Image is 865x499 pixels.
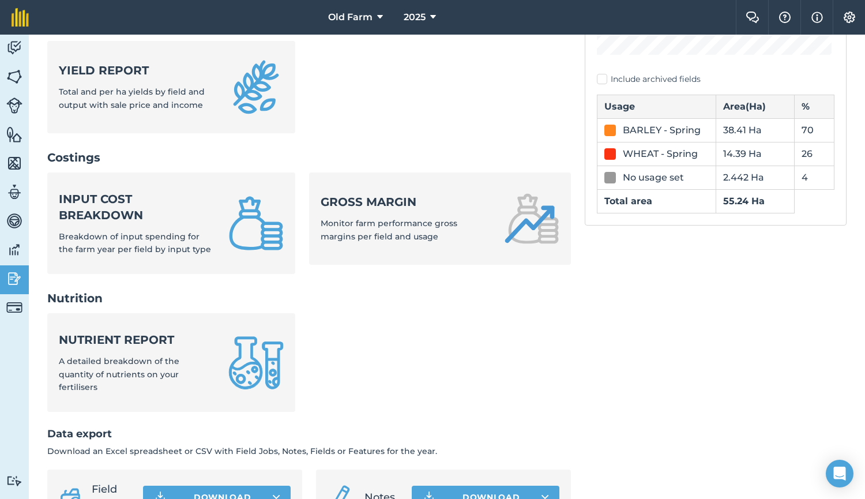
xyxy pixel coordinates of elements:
[6,183,22,201] img: svg+xml;base64,PD94bWwgdmVyc2lvbj0iMS4wIiBlbmNvZGluZz0idXRmLTgiPz4KPCEtLSBHZW5lcmF0b3I6IEFkb2JlIE...
[321,194,490,210] strong: Gross margin
[716,166,795,189] td: 2.442 Ha
[6,68,22,85] img: svg+xml;base64,PHN2ZyB4bWxucz0iaHR0cDovL3d3dy53My5vcmcvMjAwMC9zdmciIHdpZHRoPSI1NiIgaGVpZ2h0PSI2MC...
[6,212,22,230] img: svg+xml;base64,PD94bWwgdmVyc2lvbj0iMS4wIiBlbmNvZGluZz0idXRmLTgiPz4KPCEtLSBHZW5lcmF0b3I6IEFkb2JlIE...
[716,142,795,166] td: 14.39 Ha
[778,12,792,23] img: A question mark icon
[59,191,215,223] strong: Input cost breakdown
[716,95,795,118] th: Area ( Ha )
[47,313,295,412] a: Nutrient reportA detailed breakdown of the quantity of nutrients on your fertilisers
[321,218,457,241] span: Monitor farm performance gross margins per field and usage
[328,10,373,24] span: Old Farm
[59,231,211,254] span: Breakdown of input spending for the farm year per field by input type
[6,475,22,486] img: svg+xml;base64,PD94bWwgdmVyc2lvbj0iMS4wIiBlbmNvZGluZz0idXRmLTgiPz4KPCEtLSBHZW5lcmF0b3I6IEFkb2JlIE...
[597,95,716,118] th: Usage
[623,171,684,185] div: No usage set
[716,118,795,142] td: 38.41 Ha
[228,196,284,251] img: Input cost breakdown
[795,142,834,166] td: 26
[723,196,765,207] strong: 55.24 Ha
[59,356,179,392] span: A detailed breakdown of the quantity of nutrients on your fertilisers
[6,270,22,287] img: svg+xml;base64,PD94bWwgdmVyc2lvbj0iMS4wIiBlbmNvZGluZz0idXRmLTgiPz4KPCEtLSBHZW5lcmF0b3I6IEFkb2JlIE...
[228,59,284,115] img: Yield report
[6,97,22,114] img: svg+xml;base64,PD94bWwgdmVyc2lvbj0iMS4wIiBlbmNvZGluZz0idXRmLTgiPz4KPCEtLSBHZW5lcmF0b3I6IEFkb2JlIE...
[604,196,652,207] strong: Total area
[12,8,29,27] img: fieldmargin Logo
[843,12,856,23] img: A cog icon
[59,332,215,348] strong: Nutrient report
[59,87,205,110] span: Total and per ha yields by field and output with sale price and income
[6,39,22,57] img: svg+xml;base64,PD94bWwgdmVyc2lvbj0iMS4wIiBlbmNvZGluZz0idXRmLTgiPz4KPCEtLSBHZW5lcmF0b3I6IEFkb2JlIE...
[47,41,295,133] a: Yield reportTotal and per ha yields by field and output with sale price and income
[6,299,22,316] img: svg+xml;base64,PD94bWwgdmVyc2lvbj0iMS4wIiBlbmNvZGluZz0idXRmLTgiPz4KPCEtLSBHZW5lcmF0b3I6IEFkb2JlIE...
[6,155,22,172] img: svg+xml;base64,PHN2ZyB4bWxucz0iaHR0cDovL3d3dy53My5vcmcvMjAwMC9zdmciIHdpZHRoPSI1NiIgaGVpZ2h0PSI2MC...
[597,73,834,85] label: Include archived fields
[47,445,571,457] p: Download an Excel spreadsheet or CSV with Field Jobs, Notes, Fields or Features for the year.
[795,118,834,142] td: 70
[795,95,834,118] th: %
[309,172,571,265] a: Gross marginMonitor farm performance gross margins per field and usage
[6,126,22,143] img: svg+xml;base64,PHN2ZyB4bWxucz0iaHR0cDovL3d3dy53My5vcmcvMjAwMC9zdmciIHdpZHRoPSI1NiIgaGVpZ2h0PSI2MC...
[59,62,215,78] strong: Yield report
[6,241,22,258] img: svg+xml;base64,PD94bWwgdmVyc2lvbj0iMS4wIiBlbmNvZGluZz0idXRmLTgiPz4KPCEtLSBHZW5lcmF0b3I6IEFkb2JlIE...
[47,426,571,442] h2: Data export
[47,290,571,306] h2: Nutrition
[47,149,571,166] h2: Costings
[47,172,295,275] a: Input cost breakdownBreakdown of input spending for the farm year per field by input type
[795,166,834,189] td: 4
[504,191,559,246] img: Gross margin
[404,10,426,24] span: 2025
[826,460,853,487] div: Open Intercom Messenger
[746,12,759,23] img: Two speech bubbles overlapping with the left bubble in the forefront
[623,147,698,161] div: WHEAT - Spring
[623,123,701,137] div: BARLEY - Spring
[811,10,823,24] img: svg+xml;base64,PHN2ZyB4bWxucz0iaHR0cDovL3d3dy53My5vcmcvMjAwMC9zdmciIHdpZHRoPSIxNyIgaGVpZ2h0PSIxNy...
[228,335,284,391] img: Nutrient report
